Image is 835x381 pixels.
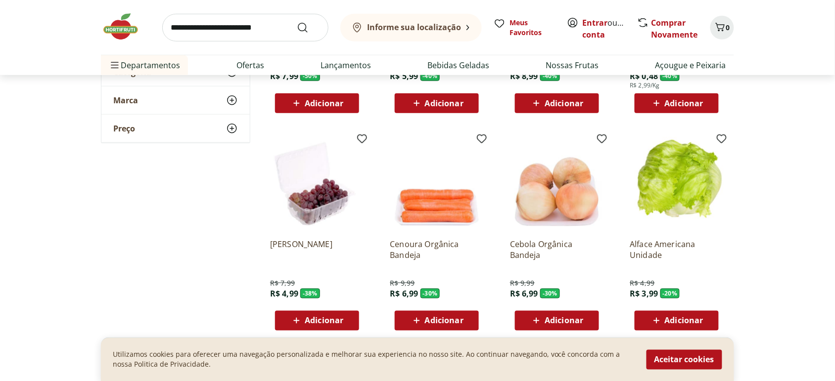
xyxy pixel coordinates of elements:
[270,71,298,82] span: R$ 7,99
[340,14,482,42] button: Informe sua localização
[321,59,371,71] a: Lançamentos
[367,22,461,33] b: Informe sua localização
[425,317,464,325] span: Adicionar
[510,18,555,38] span: Meus Favoritos
[425,99,464,107] span: Adicionar
[635,93,719,113] button: Adicionar
[726,23,730,32] span: 0
[420,71,440,81] span: - 40 %
[113,95,138,105] span: Marca
[297,22,321,34] button: Submit Search
[630,278,654,288] span: R$ 4,99
[545,99,583,107] span: Adicionar
[515,93,599,113] button: Adicionar
[510,288,538,299] span: R$ 6,99
[113,124,135,133] span: Preço
[583,17,627,41] span: ou
[583,17,637,40] a: Criar conta
[101,12,150,42] img: Hortifruti
[660,71,680,81] span: - 40 %
[630,239,724,260] a: Alface Americana Unidade
[630,137,724,231] img: Alface Americana Unidade
[390,278,415,288] span: R$ 9,99
[428,59,490,71] a: Bebidas Geladas
[510,278,535,288] span: R$ 9,99
[300,71,320,81] span: - 50 %
[665,99,703,107] span: Adicionar
[651,17,698,40] a: Comprar Novamente
[510,239,604,260] a: Cebola Orgânica Bandeja
[390,288,418,299] span: R$ 6,99
[101,115,250,142] button: Preço
[583,17,608,28] a: Entrar
[540,289,560,298] span: - 30 %
[420,289,440,298] span: - 30 %
[395,311,479,331] button: Adicionar
[305,317,343,325] span: Adicionar
[630,82,660,89] span: R$ 2,99/Kg
[630,288,658,299] span: R$ 3,99
[546,59,599,71] a: Nossas Frutas
[710,16,734,40] button: Carrinho
[515,311,599,331] button: Adicionar
[540,71,560,81] span: - 40 %
[494,18,555,38] a: Meus Favoritos
[630,71,658,82] span: R$ 0,48
[390,239,484,260] a: Cenoura Orgânica Bandeja
[390,71,418,82] span: R$ 5,99
[305,99,343,107] span: Adicionar
[390,137,484,231] img: Cenoura Orgânica Bandeja
[655,59,726,71] a: Açougue e Peixaria
[647,349,722,369] button: Aceitar cookies
[236,59,264,71] a: Ofertas
[545,317,583,325] span: Adicionar
[270,288,298,299] span: R$ 4,99
[660,289,680,298] span: - 20 %
[270,278,295,288] span: R$ 7,99
[510,137,604,231] img: Cebola Orgânica Bandeja
[635,311,719,331] button: Adicionar
[113,349,635,369] p: Utilizamos cookies para oferecer uma navegação personalizada e melhorar sua experiencia no nosso ...
[270,137,364,231] img: Uva Rosada Embalada
[395,93,479,113] button: Adicionar
[665,317,703,325] span: Adicionar
[101,86,250,114] button: Marca
[300,289,320,298] span: - 38 %
[162,14,328,42] input: search
[275,311,359,331] button: Adicionar
[510,71,538,82] span: R$ 8,99
[109,53,121,77] button: Menu
[109,53,180,77] span: Departamentos
[275,93,359,113] button: Adicionar
[270,239,364,260] a: [PERSON_NAME]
